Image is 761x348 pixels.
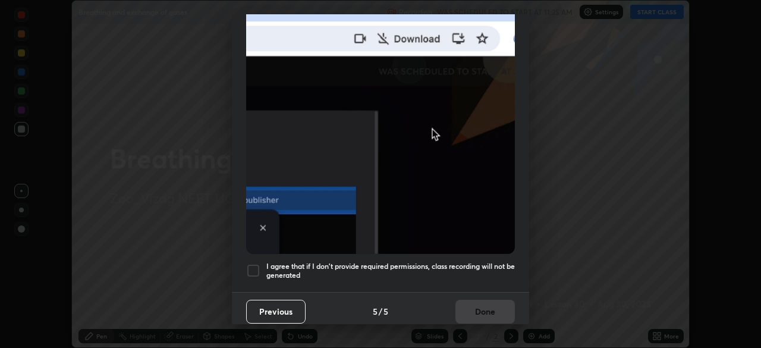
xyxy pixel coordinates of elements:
button: Previous [246,300,306,324]
h5: I agree that if I don't provide required permissions, class recording will not be generated [266,262,515,280]
h4: 5 [383,305,388,318]
h4: / [379,305,382,318]
h4: 5 [373,305,378,318]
